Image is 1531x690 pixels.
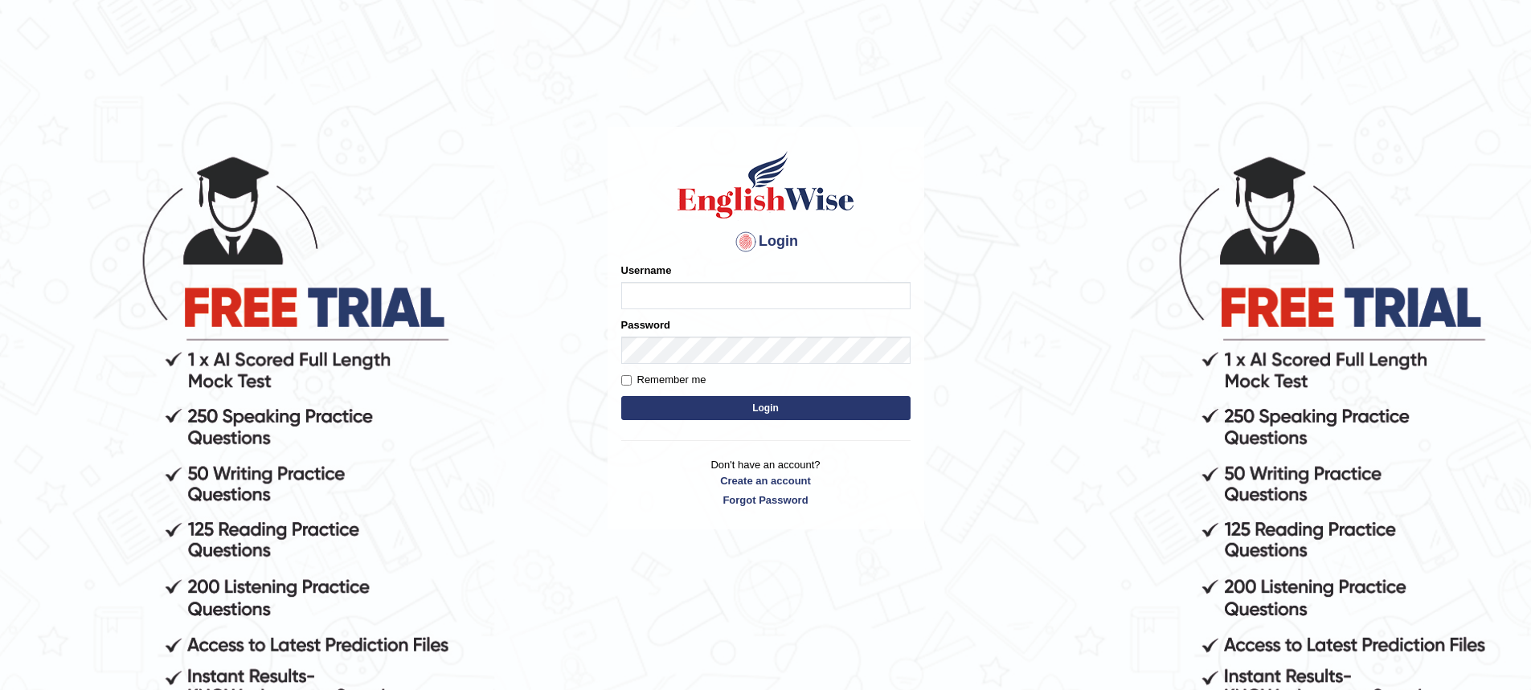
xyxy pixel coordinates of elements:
label: Username [621,263,672,278]
a: Forgot Password [621,492,911,508]
a: Create an account [621,473,911,488]
h4: Login [621,229,911,255]
button: Login [621,396,911,420]
img: Logo of English Wise sign in for intelligent practice with AI [674,149,858,221]
p: Don't have an account? [621,457,911,507]
input: Remember me [621,375,632,386]
label: Password [621,317,670,333]
label: Remember me [621,372,706,388]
